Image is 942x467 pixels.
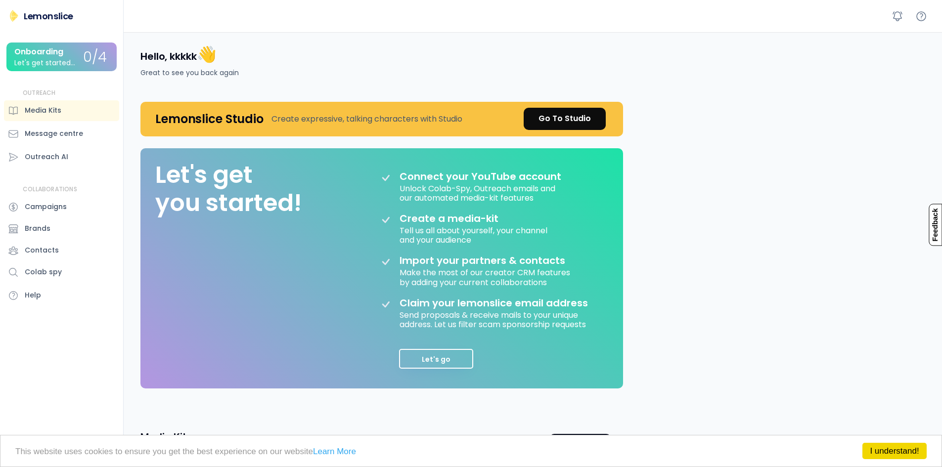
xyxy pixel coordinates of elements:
div: Connect your YouTube account [400,170,561,182]
div: Import your partners & contacts [400,255,565,266]
h3: Media Kits [140,430,192,444]
div: Make the most of our creator CRM features by adding your current collaborations [400,266,572,287]
a: Go To Studio [524,108,606,130]
button: Let's go [399,349,473,369]
div: Claim your lemonslice email address [400,297,588,309]
div: Create expressive, talking characters with Studio [271,113,462,125]
div: OUTREACH [23,89,56,97]
div: Let's get started... [14,59,75,67]
div: Contacts [25,245,59,255]
div: Send proposals & receive mails to your unique address. Let us filter scam sponsorship requests [400,309,597,329]
div: Message centre [25,128,83,139]
img: Lemonslice [8,10,20,22]
div: Colab spy [25,267,62,277]
font: 👋 [197,43,217,65]
div: Tell us all about yourself, your channel and your audience [400,224,549,245]
a: I understand! [862,443,927,459]
div: Let's get you started! [155,161,302,217]
div: Create a media-kit [400,212,523,224]
p: This website uses cookies to ensure you get the best experience on our website [15,447,927,456]
h4: Lemonslice Studio [155,111,264,127]
h4: Hello, kkkkk [140,44,216,65]
div: Outreach AI [25,152,68,162]
a: Learn More [313,447,356,456]
div: Lemonslice [24,10,73,22]
div: Help [25,290,41,300]
div: Brands [25,223,50,234]
div: Unlock Colab-Spy, Outreach emails and our automated media-kit features [400,182,557,203]
button: Add media kit [549,434,611,452]
div: 0/4 [83,50,107,65]
div: Great to see you back again [140,68,239,78]
div: Campaigns [25,202,67,212]
div: Go To Studio [538,113,591,125]
div: Media Kits [25,105,61,116]
div: Onboarding [14,47,63,56]
div: COLLABORATIONS [23,185,77,194]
